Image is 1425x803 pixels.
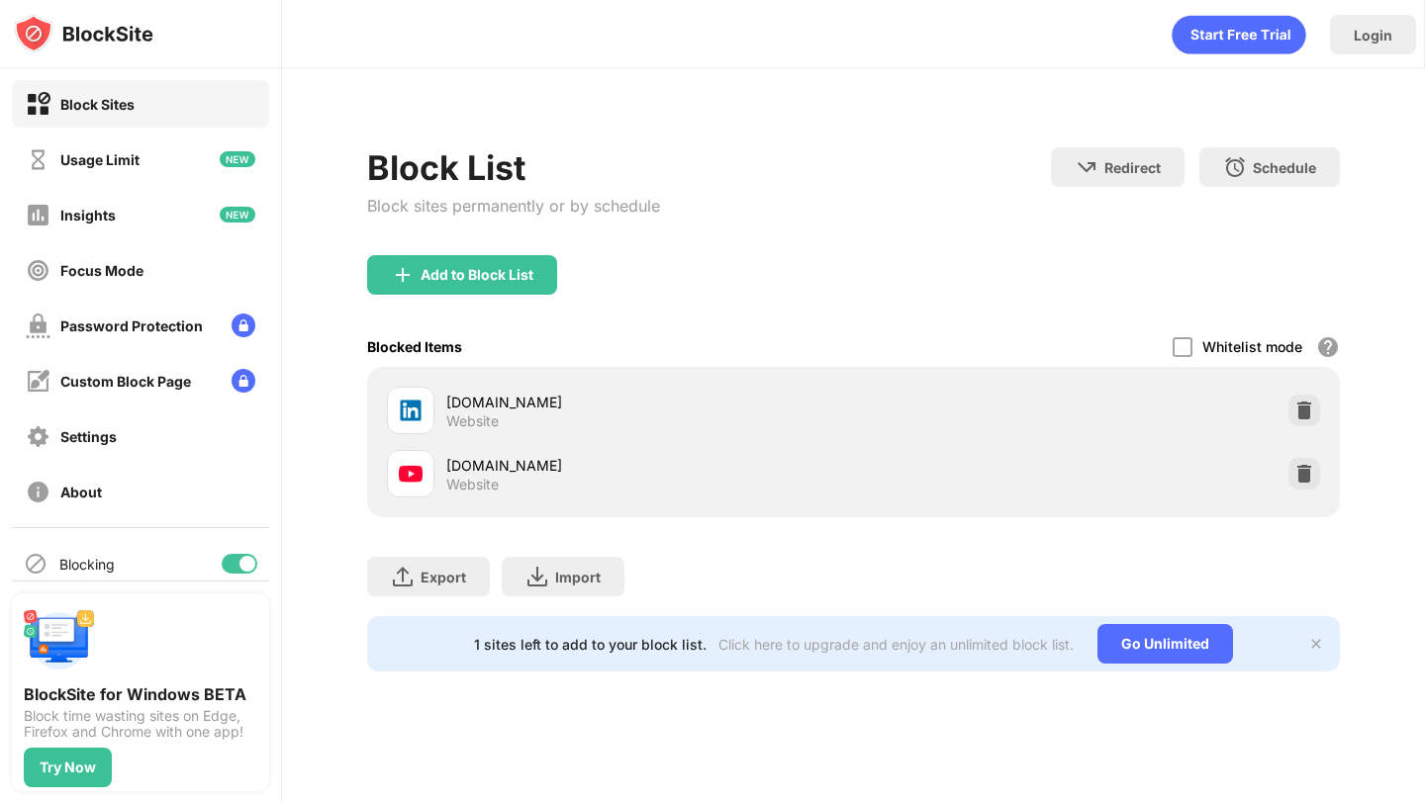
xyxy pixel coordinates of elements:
div: Password Protection [60,317,203,334]
div: Block time wasting sites on Edge, Firefox and Chrome with one app! [24,708,257,740]
div: Import [555,569,601,585]
div: Insights [60,207,116,223]
img: x-button.svg [1308,636,1324,652]
img: time-usage-off.svg [26,147,50,172]
div: Block Sites [60,96,135,113]
div: Usage Limit [60,151,140,168]
img: password-protection-off.svg [26,313,50,338]
div: Schedule [1253,159,1316,176]
div: Block List [367,147,660,188]
img: push-desktop.svg [24,605,95,676]
div: Try Now [40,759,96,775]
img: block-on.svg [26,92,50,117]
div: Click here to upgrade and enjoy an unlimited block list. [718,636,1074,653]
div: [DOMAIN_NAME] [446,392,853,412]
img: new-icon.svg [220,151,255,167]
div: Custom Block Page [60,373,191,390]
div: 1 sites left to add to your block list. [474,636,707,653]
div: Website [446,476,499,493]
div: Settings [60,428,117,445]
img: lock-menu.svg [232,313,255,337]
img: customize-block-page-off.svg [26,369,50,394]
div: Focus Mode [60,262,143,279]
img: logo-blocksite.svg [14,14,153,53]
img: lock-menu.svg [232,369,255,393]
div: animation [1172,15,1306,54]
img: insights-off.svg [26,203,50,227]
img: focus-off.svg [26,258,50,283]
div: Add to Block List [421,267,533,283]
img: favicons [399,462,423,486]
div: Block sites permanently or by schedule [367,196,660,216]
div: Website [446,412,499,430]
img: favicons [399,399,423,422]
div: Blocking [59,556,115,573]
div: Redirect [1104,159,1161,176]
div: Whitelist mode [1202,338,1302,355]
div: About [60,484,102,500]
div: BlockSite for Windows BETA [24,684,257,704]
img: blocking-icon.svg [24,552,47,576]
div: Login [1354,27,1392,44]
img: new-icon.svg [220,207,255,223]
div: Go Unlimited [1097,624,1233,664]
img: settings-off.svg [26,424,50,449]
div: [DOMAIN_NAME] [446,455,853,476]
div: Blocked Items [367,338,462,355]
div: Export [421,569,466,585]
img: about-off.svg [26,480,50,504]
